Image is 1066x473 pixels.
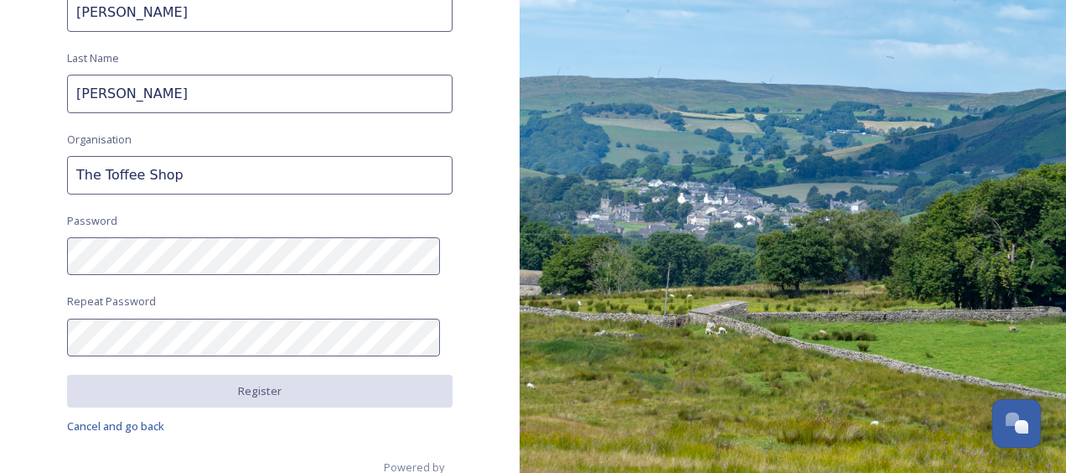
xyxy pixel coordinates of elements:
button: Open Chat [992,399,1041,448]
input: Doe [67,75,453,113]
span: Organisation [67,132,132,148]
span: Password [67,213,117,229]
input: Acme Inc [67,156,453,195]
button: Register [67,375,453,408]
span: Last Name [67,50,119,66]
span: Cancel and go back [67,418,164,434]
span: Repeat Password [67,294,156,309]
